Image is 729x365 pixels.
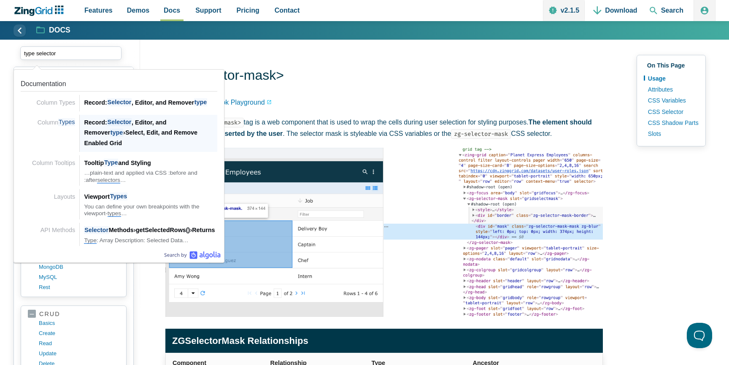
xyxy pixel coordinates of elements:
[20,46,121,60] input: search input
[165,67,603,86] h1: <zg-selector-mask>
[275,5,300,16] span: Contact
[39,318,119,328] a: basics
[644,73,699,84] a: Usage
[110,129,123,137] span: type
[107,118,132,126] span: Selector
[40,227,75,233] span: API Methods
[134,227,136,233] span: ›
[39,282,119,292] a: rest
[17,219,221,246] a: Link to the result
[451,129,511,139] code: zg-selector-mask
[687,323,712,348] iframe: Toggle Customer Support
[107,98,132,106] span: Selector
[644,95,699,106] a: CSS Variables
[49,27,70,34] strong: Docs
[164,251,221,259] a: Algolia
[84,203,217,217] div: You can define your own breakpoints with the viewport- …
[17,152,221,186] a: Link to the result
[97,177,120,184] span: selectors
[237,5,259,16] span: Pricing
[58,118,75,126] span: Types
[104,159,118,167] span: Type
[194,98,207,106] span: type
[39,262,119,272] a: MongoDB
[195,5,221,16] span: Support
[39,328,119,338] a: create
[84,237,217,244] div: : Array Description: Selected Data…
[108,210,121,217] span: types
[39,349,119,359] a: update
[17,73,221,111] a: Link to the result
[84,158,217,168] div: Tooltip and Styling
[17,111,221,152] a: Link to the result
[84,237,96,244] span: Type
[127,5,149,16] span: Demos
[32,160,75,166] span: Column Tooltips
[13,5,68,16] a: ZingChart Logo. Click to return to the homepage
[644,117,699,128] a: CSS Shadow Parts
[36,99,75,106] span: Column Types
[37,25,70,35] a: Docs
[644,128,699,139] a: Slots
[21,80,66,87] span: Documentation
[644,84,699,95] a: Attributes
[38,118,75,126] span: Column
[110,192,127,200] span: Types
[165,116,603,139] p: The tag is a web component that is used to wrap the cells during user selection for styling purpo...
[17,186,221,219] a: Link to the result
[164,5,180,16] span: Docs
[84,226,108,234] span: Selector
[164,251,221,259] div: Search by
[84,117,217,148] div: Record: , Editor, and Remover Select, Edit, and Remove Enabled Grid
[84,5,113,16] span: Features
[644,106,699,117] a: CSS Selector
[54,193,75,200] span: Layouts
[123,129,125,136] span: ›
[165,148,603,317] img: Image of the DOM relationship for the zg-selector-mask web component tag
[190,227,192,233] span: ›
[39,338,119,349] a: read
[84,170,217,184] div: …plain-text and applied via CSS :before and :after …
[39,272,119,282] a: MySQL
[84,192,217,202] div: Viewport
[165,329,603,353] caption: ZGSelectorMask Relationships
[84,225,217,235] div: Methods getSelectedRows() Returns
[84,97,217,108] div: Record: , Editor, and Remover
[28,310,119,318] a: crud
